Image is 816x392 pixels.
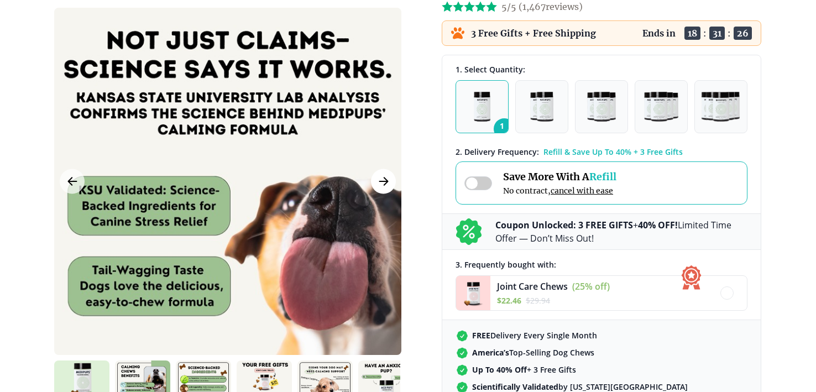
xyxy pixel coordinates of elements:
[472,347,509,358] strong: America’s
[703,28,707,39] span: :
[572,280,610,292] span: (25% off)
[472,330,490,341] strong: FREE
[501,1,583,12] span: 5/5 ( 1,467 reviews)
[456,147,539,157] span: 2 . Delivery Frequency:
[530,92,553,122] img: Pack of 2 - Natural Dog Supplements
[495,218,747,245] p: + Limited Time Offer — Don’t Miss Out!
[472,347,594,358] span: Top-Selling Dog Chews
[587,92,616,122] img: Pack of 3 - Natural Dog Supplements
[638,219,678,231] b: 40% OFF!
[728,28,731,39] span: :
[589,170,616,183] span: Refill
[60,169,85,194] button: Previous Image
[456,276,490,310] img: Joint Care Chews - Medipups
[526,295,550,306] span: $ 29.94
[503,170,616,183] span: Save More With A
[503,186,616,196] span: No contract,
[497,295,521,306] span: $ 22.46
[456,64,747,75] div: 1. Select Quantity:
[472,381,688,392] span: by [US_STATE][GEOGRAPHIC_DATA]
[472,330,597,341] span: Delivery Every Single Month
[495,219,633,231] b: Coupon Unlocked: 3 FREE GIFTS
[701,92,741,122] img: Pack of 5 - Natural Dog Supplements
[494,118,515,139] span: 1
[456,80,509,133] button: 1
[472,364,576,375] span: + 3 Free Gifts
[684,27,700,40] span: 18
[543,147,683,157] span: Refill & Save Up To 40% + 3 Free Gifts
[474,92,491,122] img: Pack of 1 - Natural Dog Supplements
[642,28,676,39] p: Ends in
[551,186,613,196] span: cancel with ease
[472,364,527,375] strong: Up To 40% Off
[456,259,556,270] span: 3 . Frequently bought with:
[371,169,396,194] button: Next Image
[734,27,752,40] span: 26
[644,92,678,122] img: Pack of 4 - Natural Dog Supplements
[709,27,725,40] span: 31
[497,280,568,292] span: Joint Care Chews
[472,381,558,392] strong: Scientifically Validated
[471,28,596,39] p: 3 Free Gifts + Free Shipping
